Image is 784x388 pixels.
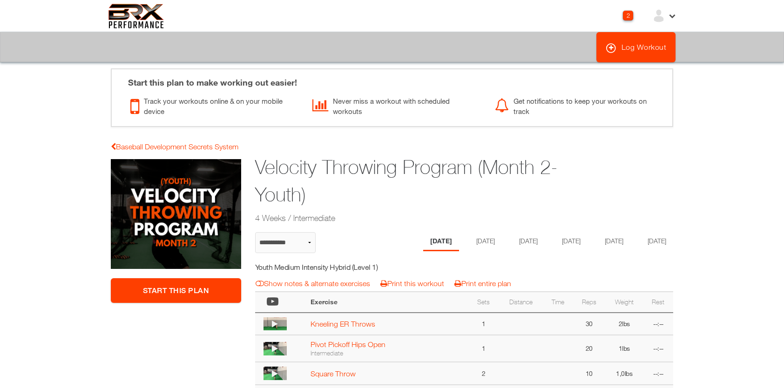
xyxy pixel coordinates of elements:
th: Weight [605,292,643,313]
a: Start This Plan [111,278,241,303]
td: --:-- [643,362,673,384]
td: 1 [605,335,643,362]
th: Distance [499,292,543,313]
li: Day 4 [555,232,588,251]
div: Intermediate [311,349,464,357]
h1: Velocity Throwing Program (Month 2-Youth) [255,154,602,208]
th: Exercise [306,292,469,313]
img: 6f7da32581c89ca25d665dc3aae533e4f14fe3ef_original.svg [108,4,164,28]
a: Print entire plan [454,279,511,288]
td: --:-- [643,335,673,362]
a: Kneeling ER Throws [311,320,375,328]
div: Start this plan to make working out easier! [119,69,665,89]
li: Day 1 [423,232,459,251]
h5: Youth Medium Intensity Hybrid (Level 1) [255,262,421,272]
div: Track your workouts online & on your mobile device [130,94,298,117]
td: 1 [469,335,499,362]
td: --:-- [643,313,673,335]
span: lbs [622,344,630,352]
td: 10 [573,362,605,384]
th: Sets [469,292,499,313]
div: Never miss a workout with scheduled workouts [312,94,480,117]
li: Day 6 [641,232,673,251]
th: Reps [573,292,605,313]
a: Show notes & alternate exercises [256,279,370,288]
span: lbs [622,320,630,328]
li: Day 2 [469,232,502,251]
td: 20 [573,335,605,362]
th: Rest [643,292,673,313]
td: 2 [469,362,499,384]
img: thumbnail.png [264,342,287,355]
li: Day 3 [512,232,545,251]
span: lbs [625,369,633,377]
img: thumbnail.png [264,367,287,380]
img: thumbnail.png [264,317,287,330]
a: Square Throw [311,369,356,378]
img: Velocity Throwing Program (Month 2-Youth) [111,159,241,269]
a: Pivot Pickoff Hips Open [311,340,385,348]
a: Log Workout [596,32,676,62]
img: ex-default-user.svg [652,9,666,23]
td: 1 [469,313,499,335]
a: Print this workout [380,279,444,288]
a: Baseball Development Secrets System [111,142,238,151]
li: Day 5 [598,232,630,251]
td: 1,0 [605,362,643,384]
h2: 4 Weeks / Intermediate [255,212,602,224]
td: 2 [605,313,643,335]
td: 30 [573,313,605,335]
div: Get notifications to keep your workouts on track [495,94,663,117]
div: 2 [623,11,633,20]
th: Time [543,292,573,313]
